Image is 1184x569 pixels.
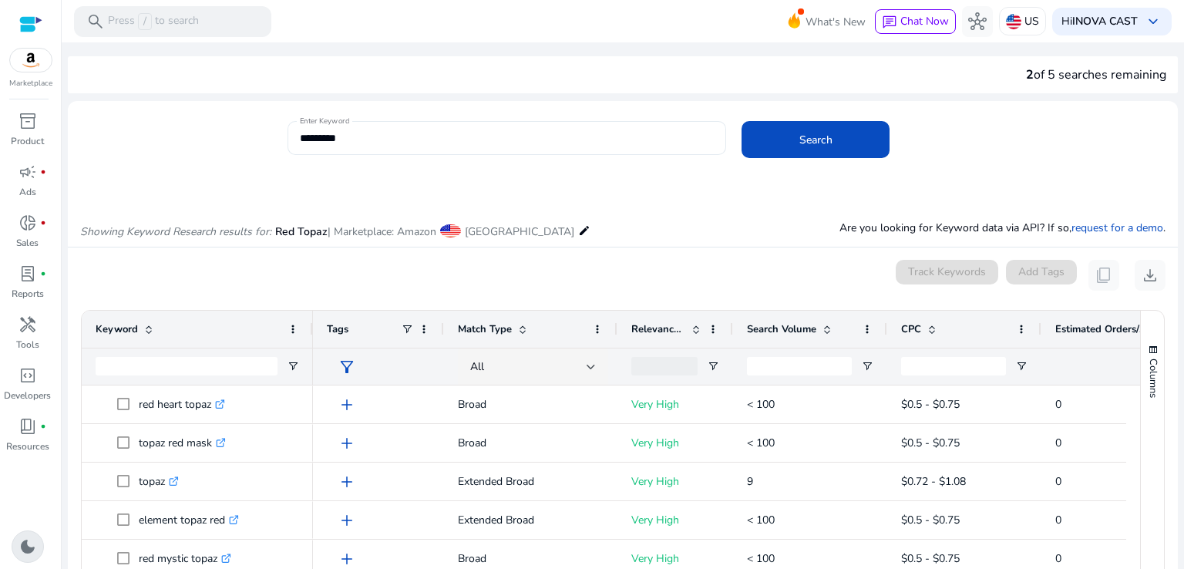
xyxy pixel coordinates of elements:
p: red heart topaz [139,389,225,420]
span: fiber_manual_record [40,220,46,226]
img: us.svg [1006,14,1021,29]
input: Keyword Filter Input [96,357,277,375]
span: $0.5 - $0.75 [901,551,960,566]
span: Estimated Orders/Month [1055,322,1148,336]
span: 2 [1026,66,1034,83]
span: hub [968,12,987,31]
span: fiber_manual_record [40,271,46,277]
button: Open Filter Menu [1015,360,1028,372]
span: What's New [806,8,866,35]
span: 0 [1055,513,1061,527]
p: Very High [631,466,719,497]
span: Match Type [458,322,512,336]
span: [GEOGRAPHIC_DATA] [465,224,574,239]
p: Broad [458,427,604,459]
span: Chat Now [900,14,949,29]
span: $0.5 - $0.75 [901,513,960,527]
span: Red Topaz [275,224,328,239]
span: $0.5 - $0.75 [901,436,960,450]
span: dark_mode [18,537,37,556]
input: CPC Filter Input [901,357,1006,375]
span: < 100 [747,551,775,566]
span: add [338,434,356,453]
span: download [1141,266,1159,284]
mat-icon: edit [578,221,590,240]
p: topaz red mask [139,427,226,459]
span: 0 [1055,397,1061,412]
span: Keyword [96,322,138,336]
button: download [1135,260,1165,291]
button: chatChat Now [875,9,956,34]
a: request for a demo [1071,221,1163,235]
span: 0 [1055,436,1061,450]
p: Press to search [108,13,199,30]
mat-label: Enter Keyword [300,116,349,126]
span: campaign [18,163,37,181]
p: Very High [631,427,719,459]
span: 0 [1055,551,1061,566]
p: topaz [139,466,179,497]
span: add [338,396,356,414]
span: code_blocks [18,366,37,385]
span: Columns [1146,359,1160,398]
span: book_4 [18,417,37,436]
img: amazon.svg [10,49,52,72]
span: add [338,550,356,568]
button: Open Filter Menu [707,360,719,372]
p: Developers [4,389,51,402]
span: keyboard_arrow_down [1144,12,1162,31]
span: search [86,12,105,31]
button: Open Filter Menu [861,360,873,372]
p: Extended Broad [458,466,604,497]
p: element topaz red [139,504,239,536]
p: Reports [12,287,44,301]
div: of 5 searches remaining [1026,66,1166,84]
i: Showing Keyword Research results for: [80,224,271,239]
span: add [338,473,356,491]
button: Open Filter Menu [287,360,299,372]
span: Tags [327,322,348,336]
span: handyman [18,315,37,334]
span: 9 [747,474,753,489]
span: chat [882,15,897,30]
p: Ads [19,185,36,199]
span: CPC [901,322,921,336]
span: $0.72 - $1.08 [901,474,966,489]
span: All [470,359,484,374]
p: Very High [631,504,719,536]
b: INOVA CAST [1072,14,1138,29]
span: < 100 [747,397,775,412]
span: $0.5 - $0.75 [901,397,960,412]
span: add [338,511,356,530]
p: Hi [1061,16,1138,27]
span: Search Volume [747,322,816,336]
span: 0 [1055,474,1061,489]
span: fiber_manual_record [40,423,46,429]
span: Relevance Score [631,322,685,336]
span: < 100 [747,513,775,527]
p: Product [11,134,44,148]
span: | Marketplace: Amazon [328,224,436,239]
p: Marketplace [9,78,52,89]
input: Search Volume Filter Input [747,357,852,375]
span: inventory_2 [18,112,37,130]
span: donut_small [18,214,37,232]
span: / [138,13,152,30]
p: Very High [631,389,719,420]
span: lab_profile [18,264,37,283]
p: Extended Broad [458,504,604,536]
span: filter_alt [338,358,356,376]
p: Resources [6,439,49,453]
p: US [1024,8,1039,35]
button: Search [742,121,890,158]
span: fiber_manual_record [40,169,46,175]
span: < 100 [747,436,775,450]
p: Sales [16,236,39,250]
p: Broad [458,389,604,420]
p: Tools [16,338,39,352]
span: Search [799,132,832,148]
p: Are you looking for Keyword data via API? If so, . [839,220,1165,236]
button: hub [962,6,993,37]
